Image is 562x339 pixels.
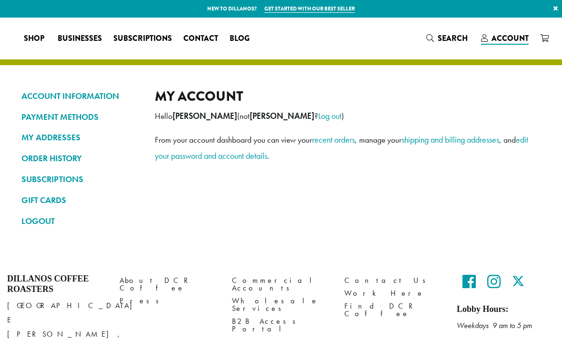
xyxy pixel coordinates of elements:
a: SUBSCRIPTIONS [21,171,140,187]
a: Log out [318,110,341,121]
em: Weekdays 9 am to 5 pm [457,320,532,330]
a: ORDER HISTORY [21,150,140,166]
h2: My account [155,88,541,105]
a: Get started with our best seller [264,5,355,13]
span: Account [492,33,529,44]
a: Commercial Accounts [232,274,330,294]
a: Contact Us [344,274,442,287]
a: Shop [18,31,52,46]
a: Wholesale Services [232,295,330,315]
span: Search [438,33,468,44]
strong: [PERSON_NAME] [172,111,237,121]
a: LOGOUT [21,213,140,229]
strong: [PERSON_NAME] [250,111,314,121]
a: PAYMENT METHODS [21,109,140,125]
span: Subscriptions [113,33,172,45]
a: B2B Access Portal [232,315,330,336]
span: Shop [24,33,44,45]
p: From your account dashboard you can view your , manage your , and . [155,132,541,164]
span: Businesses [58,33,102,45]
a: Work Here [344,287,442,300]
a: recent orders [312,134,355,145]
a: About DCR Coffee [120,274,218,294]
a: GIFT CARDS [21,192,140,208]
a: Find DCR Coffee [344,300,442,320]
a: Press [120,295,218,308]
a: Search [421,30,475,46]
span: Blog [230,33,250,45]
nav: Account pages [21,88,140,237]
p: Hello (not ? ) [155,108,541,124]
a: shipping and billing addresses [401,134,499,145]
span: Contact [183,33,218,45]
h4: Dillanos Coffee Roasters [7,274,105,294]
h5: Lobby Hours: [457,304,555,315]
a: MY ADDRESSES [21,129,140,145]
a: ACCOUNT INFORMATION [21,88,140,104]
